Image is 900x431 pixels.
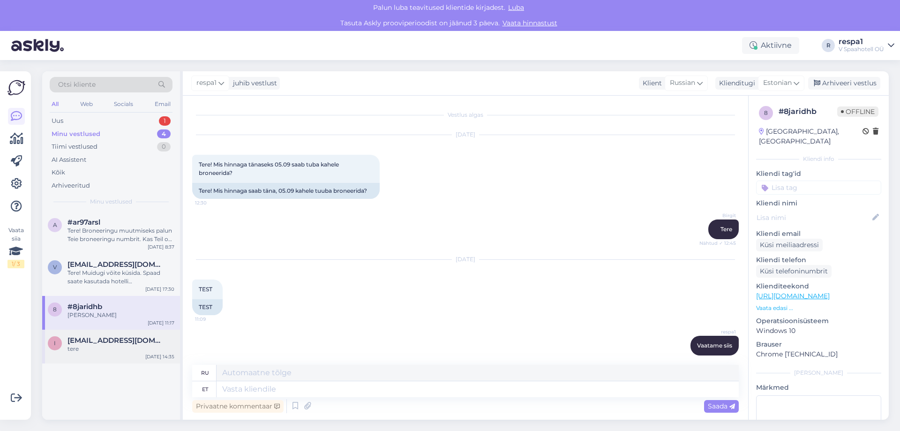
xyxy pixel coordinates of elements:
[697,342,732,349] span: Vaatame siis
[192,299,223,315] div: TEST
[756,265,832,278] div: Küsi telefoninumbrit
[153,98,172,110] div: Email
[145,286,174,293] div: [DATE] 17:30
[53,221,57,228] span: a
[756,340,881,349] p: Brauser
[52,116,63,126] div: Uus
[822,39,835,52] div: R
[699,240,736,247] span: Nähtud ✓ 12:45
[839,38,884,45] div: respa1
[701,356,736,363] span: 11:16
[670,78,695,88] span: Russian
[7,226,24,268] div: Vaata siia
[67,336,165,345] span: info@vspahotel.ee
[148,319,174,326] div: [DATE] 11:17
[505,3,527,12] span: Luba
[52,142,97,151] div: Tiimi vestlused
[195,316,230,323] span: 11:09
[715,78,755,88] div: Klienditugi
[67,302,102,311] span: #8jaridhb
[67,227,174,243] div: Tere! Broneeringu muutmiseks palun Teie broneeringu numbrit. Kas Teil on ka mõni alternatiivne ku...
[7,260,24,268] div: 1 / 3
[199,161,340,176] span: Tere! Mis hinnaga tänaseks 05.09 saab tuba kahele broneerida?
[756,383,881,393] p: Märkmed
[112,98,135,110] div: Socials
[756,369,881,377] div: [PERSON_NAME]
[756,181,881,195] input: Lisa tag
[742,37,799,54] div: Aktiivne
[839,45,884,53] div: V Spaahotell OÜ
[837,106,878,117] span: Offline
[53,264,57,271] span: v
[7,79,25,97] img: Askly Logo
[196,78,217,88] span: respa1
[779,106,837,117] div: # 8jaridhb
[192,255,739,264] div: [DATE]
[202,381,208,397] div: et
[756,316,881,326] p: Operatsioonisüsteem
[708,402,735,410] span: Saada
[192,400,284,413] div: Privaatne kommentaar
[763,78,792,88] span: Estonian
[52,168,65,177] div: Kõik
[756,229,881,239] p: Kliendi email
[53,306,57,313] span: 8
[701,212,736,219] span: Birgit
[159,116,171,126] div: 1
[756,292,830,300] a: [URL][DOMAIN_NAME]
[67,260,165,269] span: viorikakugal@mail.ru
[839,38,894,53] a: respa1V Spaahotell OÜ
[756,281,881,291] p: Klienditeekond
[808,77,880,90] div: Arhiveeri vestlus
[58,80,96,90] span: Otsi kliente
[756,155,881,163] div: Kliendi info
[50,98,60,110] div: All
[757,212,870,223] input: Lisa nimi
[157,142,171,151] div: 0
[67,311,174,319] div: [PERSON_NAME]
[157,129,171,139] div: 4
[67,269,174,286] div: Tere! Muidugi võite küsida. Spaad saate kasutada hotelli sisseregistreerimisest kuni väljaregistr...
[720,226,732,233] span: Tere
[764,109,768,116] span: 8
[148,243,174,250] div: [DATE] 8:37
[78,98,95,110] div: Web
[639,78,662,88] div: Klient
[54,340,56,347] span: i
[756,169,881,179] p: Kliendi tag'id
[500,19,560,27] a: Vaata hinnastust
[52,155,86,165] div: AI Assistent
[199,286,212,293] span: TEST
[67,218,100,227] span: #ar97arsl
[52,129,100,139] div: Minu vestlused
[192,111,739,119] div: Vestlus algas
[756,239,823,251] div: Küsi meiliaadressi
[52,181,90,190] div: Arhiveeritud
[192,130,739,139] div: [DATE]
[67,345,174,353] div: tere
[195,199,230,206] span: 12:30
[756,304,881,312] p: Vaata edasi ...
[90,197,132,206] span: Minu vestlused
[201,365,209,381] div: ru
[229,78,277,88] div: juhib vestlust
[145,353,174,360] div: [DATE] 14:35
[756,326,881,336] p: Windows 10
[701,328,736,335] span: respa1
[756,198,881,208] p: Kliendi nimi
[192,183,380,199] div: Tere! Mis hinnaga saab täna, 05.09 kahele tuuba broneerida?
[759,127,862,146] div: [GEOGRAPHIC_DATA], [GEOGRAPHIC_DATA]
[756,255,881,265] p: Kliendi telefon
[756,349,881,359] p: Chrome [TECHNICAL_ID]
